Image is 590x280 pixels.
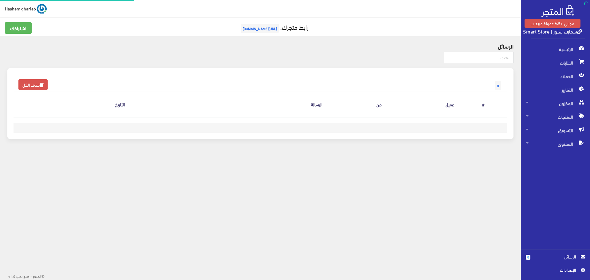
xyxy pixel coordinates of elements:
th: من [327,92,387,117]
span: الرسائل [535,253,576,260]
img: . [541,5,574,17]
a: المحتوى [521,137,590,151]
a: سمارت ستور | Smart Store [523,27,582,36]
span: التقارير [526,83,585,97]
span: التسويق [526,124,585,137]
strong: المتجر [33,273,41,279]
span: العملاء [526,69,585,83]
span: [URL][DOMAIN_NAME] [241,24,279,33]
span: المنتجات [526,110,585,124]
a: الطلبات [521,56,590,69]
th: التاريخ [52,92,130,117]
span: الطلبات [526,56,585,69]
span: اﻹعدادات [531,266,576,273]
th: الرسالة [130,92,327,117]
span: الرئيسية [526,42,585,56]
a: اﻹعدادات [526,266,585,276]
span: 0 [526,255,530,260]
a: مجاني +5% عمولة مبيعات [525,19,580,28]
th: # [459,92,507,117]
a: اشتراكك [5,22,32,34]
span: 0 [495,81,501,90]
h4: الرسائل [7,43,513,49]
a: المخزون [521,97,590,110]
span: المحتوى [526,137,585,151]
a: رابط متجرك:[URL][DOMAIN_NAME] [239,21,309,33]
a: حذف الكل [18,79,48,90]
a: المنتجات [521,110,590,124]
a: الرئيسية [521,42,590,56]
input: بحث... [444,52,513,63]
img: ... [37,4,47,14]
th: عميل [387,92,459,117]
a: التقارير [521,83,590,97]
a: 0 الرسائل [526,253,585,266]
span: Hashem gharieb [5,5,36,12]
div: © [2,272,45,280]
a: العملاء [521,69,590,83]
span: - صنع بحب v1.0 [8,273,32,279]
span: المخزون [526,97,585,110]
a: ... Hashem gharieb [5,4,47,14]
